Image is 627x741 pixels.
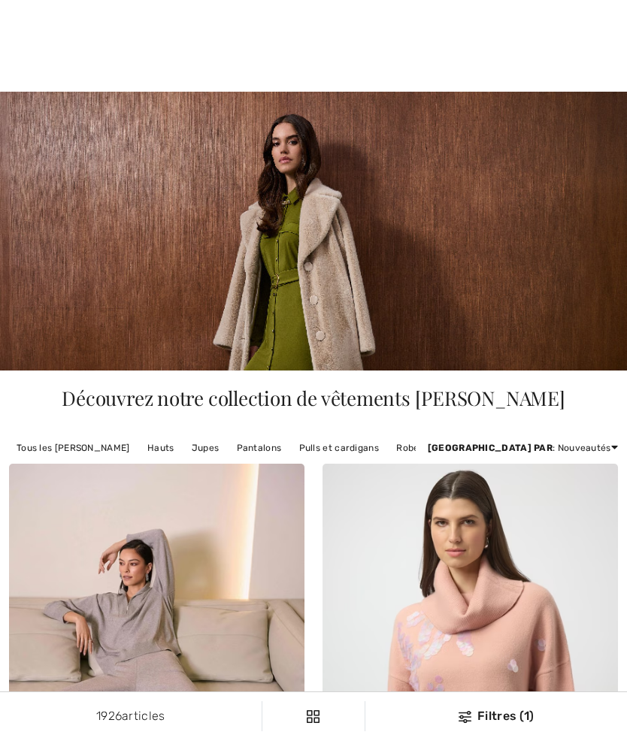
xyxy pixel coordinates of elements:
div: Filtres (1) [374,707,618,725]
a: Pantalons [229,438,289,458]
strong: [GEOGRAPHIC_DATA] par [428,443,553,453]
a: Tous les [PERSON_NAME] [9,438,138,458]
span: 1926 [96,709,122,723]
div: : Nouveautés [428,441,618,455]
a: Robes et combinaisons [389,438,507,458]
img: Filtres [307,710,320,723]
span: Découvrez notre collection de vêtements [PERSON_NAME] [62,385,565,411]
a: Jupes [184,438,227,458]
a: Pulls et cardigans [292,438,386,458]
a: Hauts [140,438,182,458]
